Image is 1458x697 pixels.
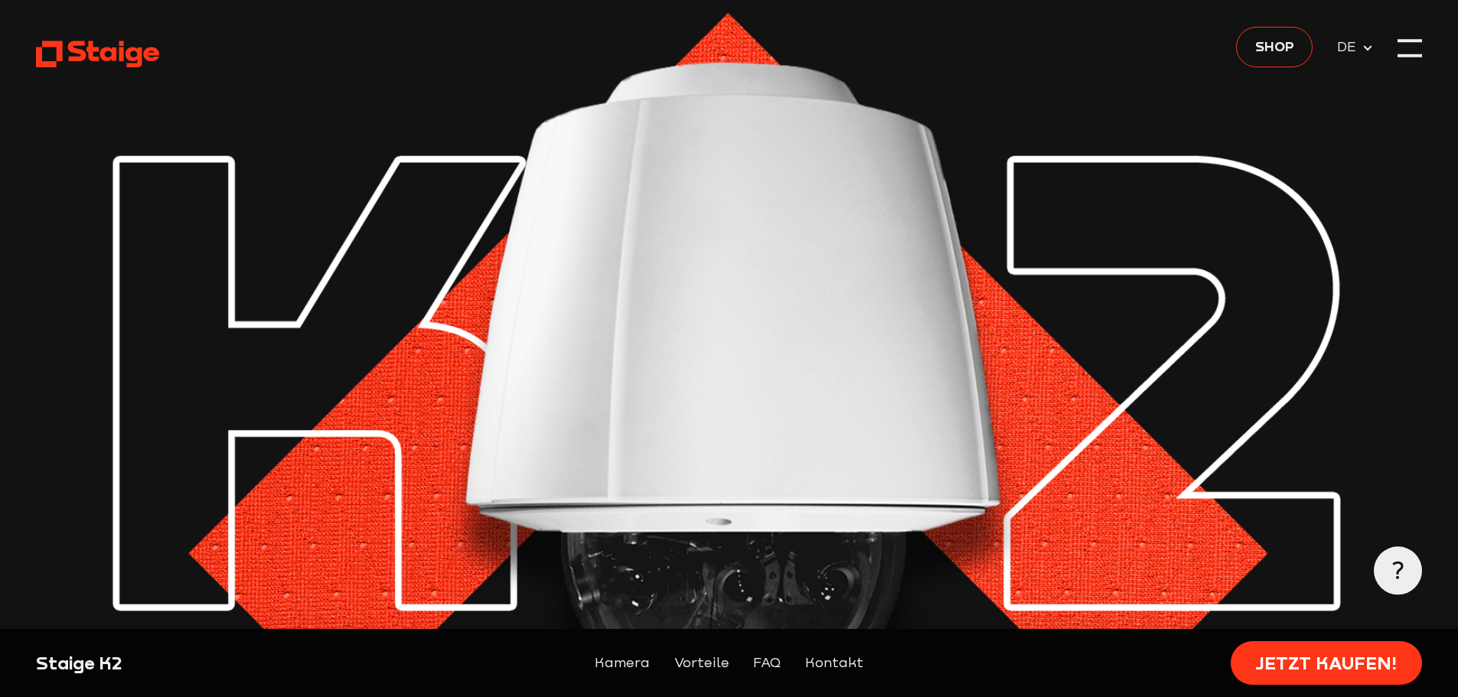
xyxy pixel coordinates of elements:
[1255,35,1294,57] span: Shop
[1236,27,1313,67] a: Shop
[595,653,650,674] a: Kamera
[1231,641,1422,685] a: Jetzt kaufen!
[36,651,369,676] div: Staige K2
[674,653,729,674] a: Vorteile
[805,653,863,674] a: Kontakt
[753,653,781,674] a: FAQ
[1337,36,1362,57] span: DE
